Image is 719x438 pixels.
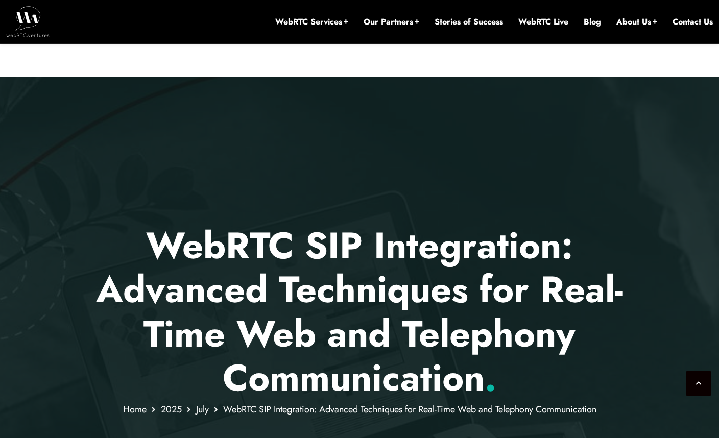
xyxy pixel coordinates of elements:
[485,351,496,404] span: .
[196,403,209,416] a: July
[161,403,182,416] a: 2025
[223,403,596,416] span: WebRTC SIP Integration: Advanced Techniques for Real-Time Web and Telephony Communication
[364,16,419,28] a: Our Partners
[435,16,503,28] a: Stories of Success
[61,224,659,400] p: WebRTC SIP Integration: Advanced Techniques for Real-Time Web and Telephony Communication
[123,403,147,416] a: Home
[584,16,601,28] a: Blog
[6,6,50,37] img: WebRTC.ventures
[616,16,657,28] a: About Us
[275,16,348,28] a: WebRTC Services
[673,16,713,28] a: Contact Us
[518,16,568,28] a: WebRTC Live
